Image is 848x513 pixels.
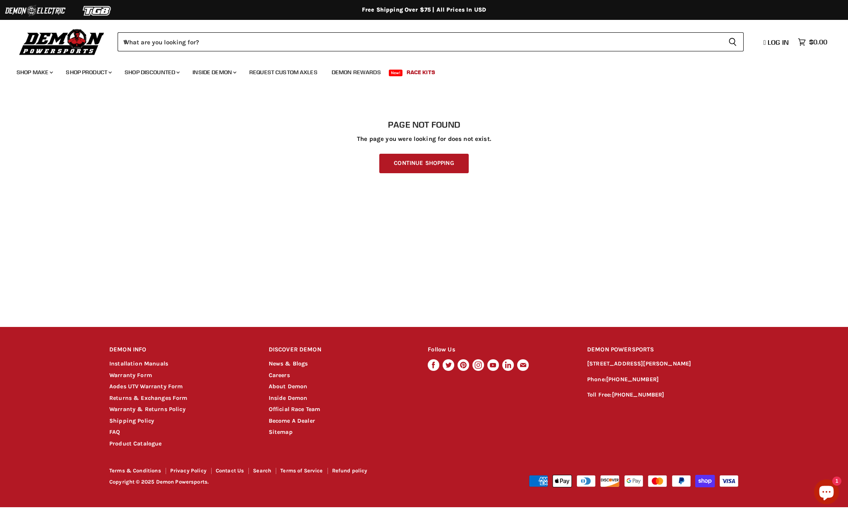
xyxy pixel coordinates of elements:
[109,479,425,485] p: Copyright © 2025 Demon Powersports.
[269,383,308,390] a: About Demon
[280,467,323,474] a: Terms of Service
[794,36,831,48] a: $0.00
[186,64,241,81] a: Inside Demon
[109,440,162,447] a: Product Catalogue
[325,64,387,81] a: Demon Rewards
[118,32,722,51] input: When autocomplete results are available use up and down arrows to review and enter to select
[400,64,441,81] a: Race Kits
[269,428,293,436] a: Sitemap
[109,120,739,130] h1: Page not found
[170,467,207,474] a: Privacy Policy
[269,417,315,424] a: Become A Dealer
[109,428,120,436] a: FAQ
[109,417,154,424] a: Shipping Policy
[768,38,789,46] span: Log in
[109,468,425,477] nav: Footer
[10,64,58,81] a: Shop Make
[243,64,324,81] a: Request Custom Axles
[109,372,152,379] a: Warranty Form
[17,27,107,56] img: Demon Powersports
[109,467,161,474] a: Terms & Conditions
[332,467,368,474] a: Refund policy
[216,467,244,474] a: Contact Us
[722,32,744,51] button: Search
[760,39,794,46] a: Log in
[587,375,739,385] p: Phone:
[269,360,308,367] a: News & Blogs
[93,6,755,14] div: Free Shipping Over $75 | All Prices In USD
[109,340,253,360] h2: DEMON INFO
[109,360,168,367] a: Installation Manuals
[4,3,66,19] img: Demon Electric Logo 2
[269,406,320,413] a: Official Race Team
[379,154,468,173] a: Continue Shopping
[109,383,183,390] a: Aodes UTV Warranty Form
[60,64,117,81] a: Shop Product
[606,376,659,383] a: [PHONE_NUMBER]
[118,64,185,81] a: Shop Discounted
[66,3,128,19] img: TGB Logo 2
[109,394,188,402] a: Returns & Exchanges Form
[109,136,739,143] p: The page you were looking for does not exist.
[10,60,825,81] ul: Main menu
[587,390,739,400] p: Toll Free:
[269,394,308,402] a: Inside Demon
[269,372,290,379] a: Careers
[389,70,403,76] span: New!
[809,38,827,46] span: $0.00
[612,391,665,398] a: [PHONE_NUMBER]
[253,467,271,474] a: Search
[587,340,739,360] h2: DEMON POWERSPORTS
[109,406,185,413] a: Warranty & Returns Policy
[269,340,412,360] h2: DISCOVER DEMON
[118,32,744,51] form: Product
[428,340,571,360] h2: Follow Us
[587,359,739,369] p: [STREET_ADDRESS][PERSON_NAME]
[812,479,841,506] inbox-online-store-chat: Shopify online store chat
